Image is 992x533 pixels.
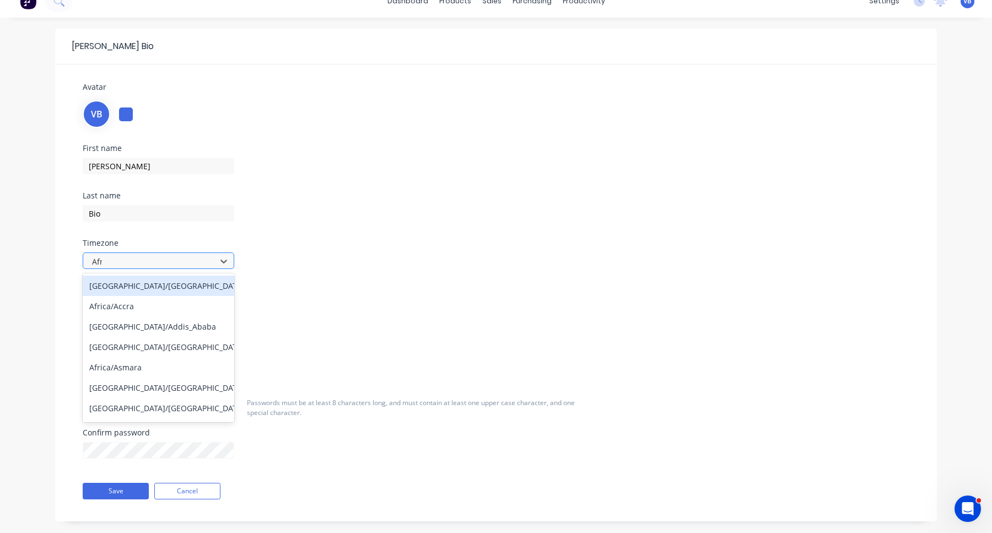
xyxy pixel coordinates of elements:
[247,398,575,417] span: Passwords must be at least 8 characters long, and must contain at least one upper case character,...
[83,378,234,398] div: [GEOGRAPHIC_DATA]/[GEOGRAPHIC_DATA]
[83,316,234,337] div: [GEOGRAPHIC_DATA]/Addis_Ababa
[83,337,234,357] div: [GEOGRAPHIC_DATA]/[GEOGRAPHIC_DATA]
[83,483,149,499] button: Save
[154,483,220,499] button: Cancel
[955,496,981,522] iframe: Intercom live chat
[83,144,347,152] div: First name
[83,82,106,92] span: Avatar
[83,418,234,439] div: [GEOGRAPHIC_DATA]/[GEOGRAPHIC_DATA]
[83,398,234,418] div: [GEOGRAPHIC_DATA]/[GEOGRAPHIC_DATA]
[83,192,347,200] div: Last name
[83,276,234,296] div: [GEOGRAPHIC_DATA]/[GEOGRAPHIC_DATA]
[83,296,234,316] div: Africa/Accra
[83,357,234,378] div: Africa/Asmara
[66,40,154,53] div: [PERSON_NAME] Bio
[83,239,347,247] div: Timezone
[91,107,103,121] span: VB
[83,429,234,437] div: Confirm password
